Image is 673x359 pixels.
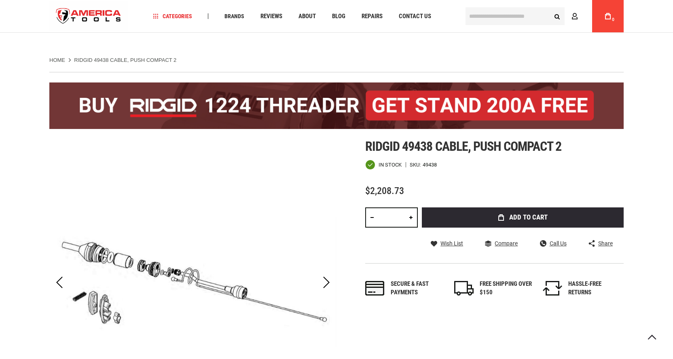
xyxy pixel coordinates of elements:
a: Home [49,57,65,64]
a: Compare [485,240,518,247]
span: Compare [495,241,518,246]
div: HASSLE-FREE RETURNS [568,280,621,297]
span: In stock [379,162,402,167]
img: BOGO: Buy the RIDGID® 1224 Threader (26092), get the 92467 200A Stand FREE! [49,82,624,129]
strong: RIDGID 49438 CABLE, PUSH COMPACT 2 [74,57,176,63]
img: shipping [454,281,474,296]
span: Brands [224,13,244,19]
div: Secure & fast payments [391,280,443,297]
span: Contact Us [399,13,431,19]
span: Blog [332,13,345,19]
a: Call Us [540,240,567,247]
img: America Tools [49,1,128,32]
span: Add to Cart [509,214,548,221]
div: 49438 [423,162,437,167]
a: Reviews [257,11,286,22]
a: Blog [328,11,349,22]
img: returns [543,281,562,296]
div: FREE SHIPPING OVER $150 [480,280,532,297]
span: Call Us [550,241,567,246]
a: Brands [221,11,248,22]
span: Reviews [260,13,282,19]
span: 0 [612,17,614,22]
strong: SKU [410,162,423,167]
span: $2,208.73 [365,185,404,196]
img: payments [365,281,385,296]
div: Availability [365,160,402,170]
button: Add to Cart [422,207,624,228]
a: Wish List [431,240,463,247]
span: Share [598,241,613,246]
span: Wish List [440,241,463,246]
a: store logo [49,1,128,32]
a: Contact Us [395,11,435,22]
a: Repairs [358,11,386,22]
button: Search [549,8,565,24]
a: Categories [150,11,196,22]
span: Ridgid 49438 cable, push compact 2 [365,139,561,154]
a: About [295,11,320,22]
span: Categories [153,13,192,19]
span: Repairs [362,13,383,19]
span: About [298,13,316,19]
